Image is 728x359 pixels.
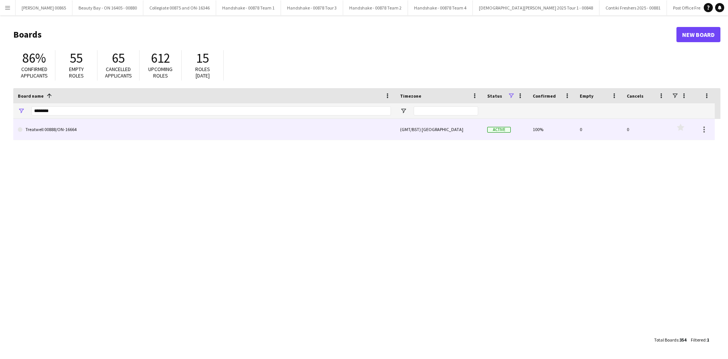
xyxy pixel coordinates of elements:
span: Confirmed [533,93,556,99]
button: Collegiate 00875 and ON-16346 [143,0,216,15]
span: Empty [580,93,593,99]
button: [DEMOGRAPHIC_DATA][PERSON_NAME] 2025 Tour 1 - 00848 [473,0,599,15]
button: Open Filter Menu [18,108,25,114]
button: Contiki Freshers 2025 - 00881 [599,0,667,15]
button: Open Filter Menu [400,108,407,114]
span: Total Boards [654,337,678,343]
button: Handshake - 00878 Team 4 [408,0,473,15]
button: [PERSON_NAME] 00865 [16,0,72,15]
span: Timezone [400,93,421,99]
span: 55 [70,50,83,66]
div: 0 [575,119,622,140]
span: 612 [151,50,170,66]
span: 15 [196,50,209,66]
input: Timezone Filter Input [414,106,478,115]
span: Empty roles [69,66,84,79]
button: Handshake - 00878 Tour 3 [281,0,343,15]
button: Beauty Bay - ON 16405 - 00880 [72,0,143,15]
span: Board name [18,93,44,99]
span: Cancels [627,93,643,99]
span: Active [487,127,511,133]
span: Status [487,93,502,99]
a: New Board [676,27,720,42]
a: Treatwell 00888/ON-16664 [18,119,391,140]
button: Handshake - 00878 Team 2 [343,0,408,15]
h1: Boards [13,29,676,40]
button: Handshake - 00878 Team 1 [216,0,281,15]
div: : [654,332,686,347]
span: 86% [22,50,46,66]
input: Board name Filter Input [31,106,391,115]
div: : [691,332,709,347]
div: (GMT/BST) [GEOGRAPHIC_DATA] [395,119,483,140]
span: 354 [679,337,686,343]
span: Upcoming roles [148,66,173,79]
span: Filtered [691,337,706,343]
span: 1 [707,337,709,343]
span: Confirmed applicants [21,66,48,79]
div: 100% [528,119,575,140]
div: 0 [622,119,669,140]
span: Roles [DATE] [195,66,210,79]
span: 65 [112,50,125,66]
span: Cancelled applicants [105,66,132,79]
